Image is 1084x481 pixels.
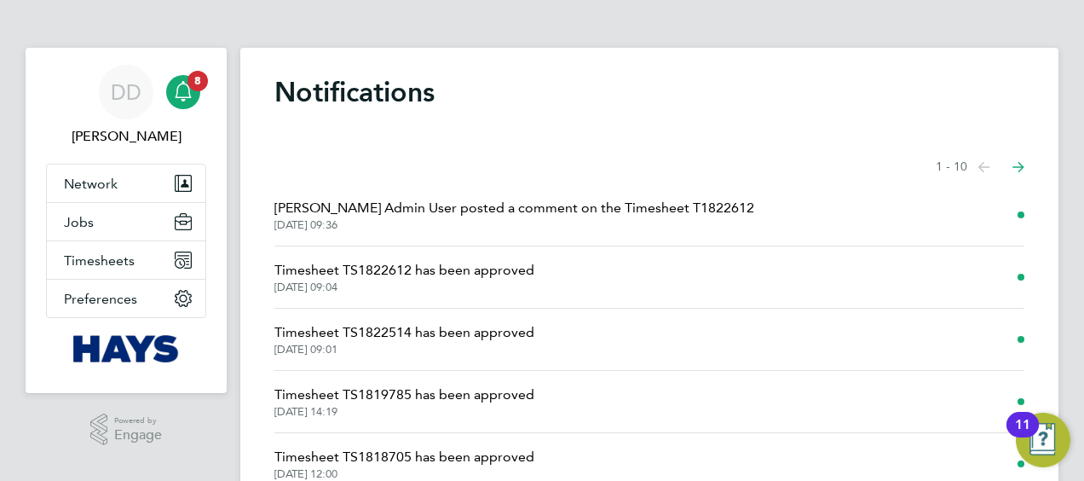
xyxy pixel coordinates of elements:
a: Timesheet TS1822612 has been approved[DATE] 09:04 [274,260,534,294]
span: 8 [187,71,208,91]
span: [PERSON_NAME] Admin User posted a comment on the Timesheet T1822612 [274,198,754,218]
nav: Select page of notifications list [936,150,1024,184]
span: DD [111,81,141,103]
span: Timesheet TS1818705 has been approved [274,447,534,467]
span: Timesheet TS1822514 has been approved [274,322,534,343]
span: Timesheet TS1819785 has been approved [274,385,534,405]
span: [DATE] 14:19 [274,405,534,419]
button: Timesheets [47,241,205,279]
span: Jobs [64,214,94,230]
div: 11 [1015,425,1030,447]
span: Timesheet TS1822612 has been approved [274,260,534,281]
h1: Notifications [274,75,1024,109]
button: Network [47,165,205,202]
a: Timesheet TS1818705 has been approved[DATE] 12:00 [274,447,534,481]
span: [DATE] 09:36 [274,218,754,232]
span: Timesheets [64,252,135,269]
span: Engage [114,428,162,443]
a: [PERSON_NAME] Admin User posted a comment on the Timesheet T1822612[DATE] 09:36 [274,198,754,232]
nav: Main navigation [26,48,227,393]
a: DD[PERSON_NAME] [46,65,206,147]
a: Timesheet TS1822514 has been approved[DATE] 09:01 [274,322,534,356]
button: Preferences [47,280,205,317]
span: Network [64,176,118,192]
span: Powered by [114,414,162,428]
span: [DATE] 09:04 [274,281,534,294]
span: Preferences [64,291,137,307]
span: [DATE] 09:01 [274,343,534,356]
button: Open Resource Center, 11 new notifications [1016,413,1070,467]
button: Jobs [47,203,205,240]
span: 1 - 10 [936,159,967,176]
span: [DATE] 12:00 [274,467,534,481]
a: Go to home page [46,335,206,362]
span: Daniel Docherty [46,126,206,147]
a: Powered byEngage [90,414,163,446]
a: 8 [166,65,200,119]
a: Timesheet TS1819785 has been approved[DATE] 14:19 [274,385,534,419]
img: hays-logo-retina.png [73,335,180,362]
